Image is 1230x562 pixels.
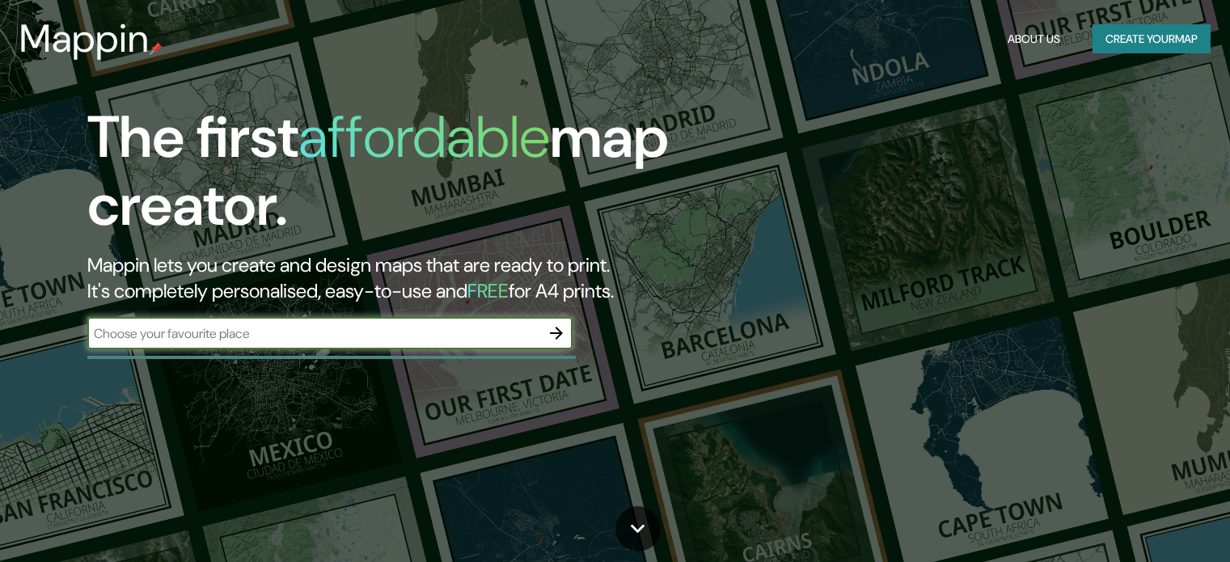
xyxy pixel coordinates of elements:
h3: Mappin [19,16,150,61]
h1: The first map creator. [87,104,703,252]
button: Create yourmap [1093,24,1211,54]
h1: affordable [298,99,550,175]
img: mappin-pin [150,42,163,55]
input: Choose your favourite place [87,324,540,343]
h5: FREE [467,278,509,303]
button: About Us [1001,24,1067,54]
h2: Mappin lets you create and design maps that are ready to print. It's completely personalised, eas... [87,252,703,304]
